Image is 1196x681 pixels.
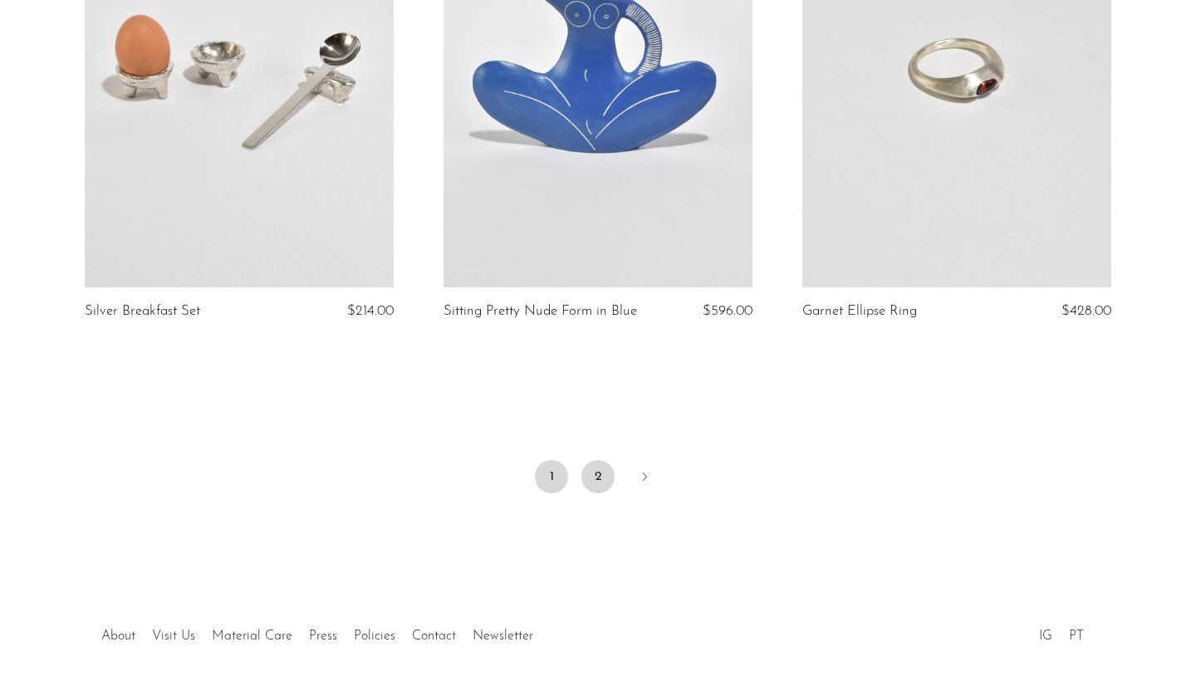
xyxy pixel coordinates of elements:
ul: Quick links [93,616,542,648]
a: Press [309,630,337,643]
span: $428.00 [1061,304,1111,318]
a: Contact [412,630,456,643]
a: Sitting Pretty Nude Form in Blue [444,304,637,319]
a: PT [1069,630,1084,643]
span: $214.00 [347,304,394,318]
a: About [101,630,135,643]
a: Silver Breakfast Set [85,304,200,319]
a: IG [1039,630,1052,643]
a: Visit Us [152,630,195,643]
a: Policies [354,630,395,643]
span: 1 [535,460,568,493]
ul: Social Medias [1031,616,1092,648]
a: 2 [581,460,615,493]
span: $596.00 [703,304,752,318]
a: Material Care [212,630,292,643]
a: Next [628,460,661,497]
a: Garnet Ellipse Ring [802,304,917,319]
